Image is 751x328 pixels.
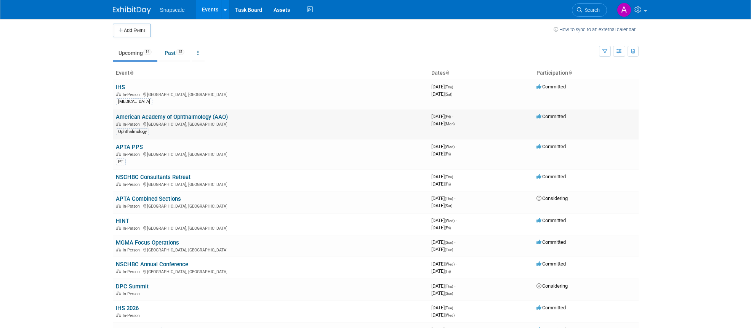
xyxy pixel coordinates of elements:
[456,144,457,149] span: -
[445,262,455,266] span: (Wed)
[428,67,533,80] th: Dates
[431,312,455,318] span: [DATE]
[431,218,457,223] span: [DATE]
[454,239,455,245] span: -
[536,283,568,289] span: Considering
[116,151,425,157] div: [GEOGRAPHIC_DATA], [GEOGRAPHIC_DATA]
[445,70,449,76] a: Sort by Start Date
[456,218,457,223] span: -
[431,181,451,187] span: [DATE]
[123,204,142,209] span: In-Person
[116,269,121,273] img: In-Person Event
[536,114,566,119] span: Committed
[454,305,455,310] span: -
[116,92,121,96] img: In-Person Event
[445,85,453,89] span: (Thu)
[116,98,152,105] div: [MEDICAL_DATA]
[116,144,143,150] a: APTA PPS
[116,182,121,186] img: In-Person Event
[445,284,453,288] span: (Thu)
[116,114,228,120] a: American Academy of Ophthalmology (AAO)
[431,195,455,201] span: [DATE]
[431,239,455,245] span: [DATE]
[113,24,151,37] button: Add Event
[116,181,425,187] div: [GEOGRAPHIC_DATA], [GEOGRAPHIC_DATA]
[116,305,139,312] a: IHS 2026
[431,225,451,230] span: [DATE]
[116,204,121,208] img: In-Person Event
[116,174,191,181] a: NSCHBC Consultants Retreat
[176,49,184,55] span: 15
[445,115,451,119] span: (Fri)
[159,46,190,60] a: Past15
[123,92,142,97] span: In-Person
[113,6,151,14] img: ExhibitDay
[536,261,566,267] span: Committed
[431,91,452,97] span: [DATE]
[456,261,457,267] span: -
[536,174,566,179] span: Committed
[116,291,121,295] img: In-Person Event
[445,152,451,156] span: (Fri)
[123,248,142,253] span: In-Person
[116,152,121,156] img: In-Person Event
[116,121,425,127] div: [GEOGRAPHIC_DATA], [GEOGRAPHIC_DATA]
[445,145,455,149] span: (Wed)
[116,195,181,202] a: APTA Combined Sections
[454,283,455,289] span: -
[445,226,451,230] span: (Fri)
[116,158,126,165] div: PT
[536,218,566,223] span: Committed
[536,239,566,245] span: Committed
[160,7,185,13] span: Snapscale
[582,7,600,13] span: Search
[116,122,121,126] img: In-Person Event
[116,84,125,91] a: IHS
[116,218,129,224] a: HINT
[123,122,142,127] span: In-Person
[445,291,453,296] span: (Sun)
[445,306,453,310] span: (Tue)
[536,305,566,310] span: Committed
[130,70,133,76] a: Sort by Event Name
[454,84,455,90] span: -
[431,151,451,157] span: [DATE]
[454,195,455,201] span: -
[554,27,639,32] a: How to sync to an external calendar...
[113,46,157,60] a: Upcoming14
[116,283,149,290] a: DPC Summit
[116,268,425,274] div: [GEOGRAPHIC_DATA], [GEOGRAPHIC_DATA]
[445,175,453,179] span: (Thu)
[431,203,452,208] span: [DATE]
[431,84,455,90] span: [DATE]
[431,290,453,296] span: [DATE]
[445,204,452,208] span: (Sat)
[445,313,455,317] span: (Wed)
[123,269,142,274] span: In-Person
[536,195,568,201] span: Considering
[617,3,631,17] img: Alex Corrigan
[123,182,142,187] span: In-Person
[116,91,425,97] div: [GEOGRAPHIC_DATA], [GEOGRAPHIC_DATA]
[116,261,188,268] a: NSCHBC Annual Conference
[431,283,455,289] span: [DATE]
[445,182,451,186] span: (Fri)
[431,261,457,267] span: [DATE]
[533,67,639,80] th: Participation
[116,128,149,135] div: Ophthalmology
[568,70,572,76] a: Sort by Participation Type
[445,92,452,96] span: (Sat)
[536,84,566,90] span: Committed
[431,305,455,310] span: [DATE]
[445,197,453,201] span: (Thu)
[123,152,142,157] span: In-Person
[452,114,453,119] span: -
[123,291,142,296] span: In-Person
[445,240,453,245] span: (Sun)
[454,174,455,179] span: -
[431,121,455,126] span: [DATE]
[431,268,451,274] span: [DATE]
[431,174,455,179] span: [DATE]
[116,203,425,209] div: [GEOGRAPHIC_DATA], [GEOGRAPHIC_DATA]
[116,246,425,253] div: [GEOGRAPHIC_DATA], [GEOGRAPHIC_DATA]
